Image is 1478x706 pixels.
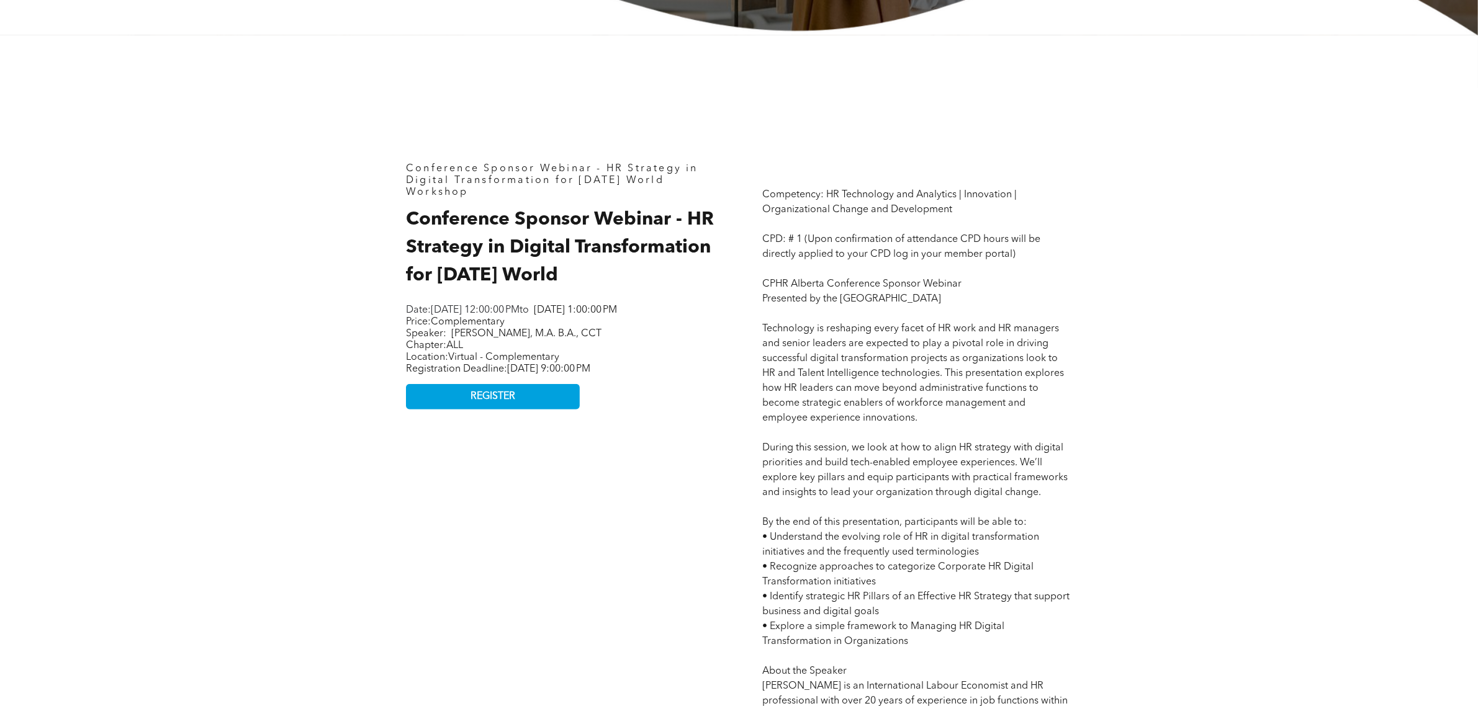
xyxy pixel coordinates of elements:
span: [PERSON_NAME], M.A. B.A., CCT [451,329,602,339]
span: Workshop [406,187,469,197]
span: Complementary [431,317,505,327]
span: [DATE] 12:00:00 PM [431,305,520,315]
span: [DATE] 9:00:00 PM [507,364,590,374]
a: REGISTER [406,384,580,409]
span: ALL [446,341,463,351]
span: REGISTER [471,391,515,403]
span: Speaker: [406,329,446,339]
span: Conference Sponsor Webinar - HR Strategy in Digital Transformation for [DATE] World [406,210,714,285]
span: Location: Registration Deadline: [406,352,590,374]
span: [DATE] 1:00:00 PM [534,305,617,315]
span: Virtual - Complementary [448,352,559,362]
span: Date: to [406,305,529,315]
span: Price: [406,317,505,327]
span: Chapter: [406,341,463,351]
span: Conference Sponsor Webinar - HR Strategy in Digital Transformation for [DATE] World [406,164,698,185]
